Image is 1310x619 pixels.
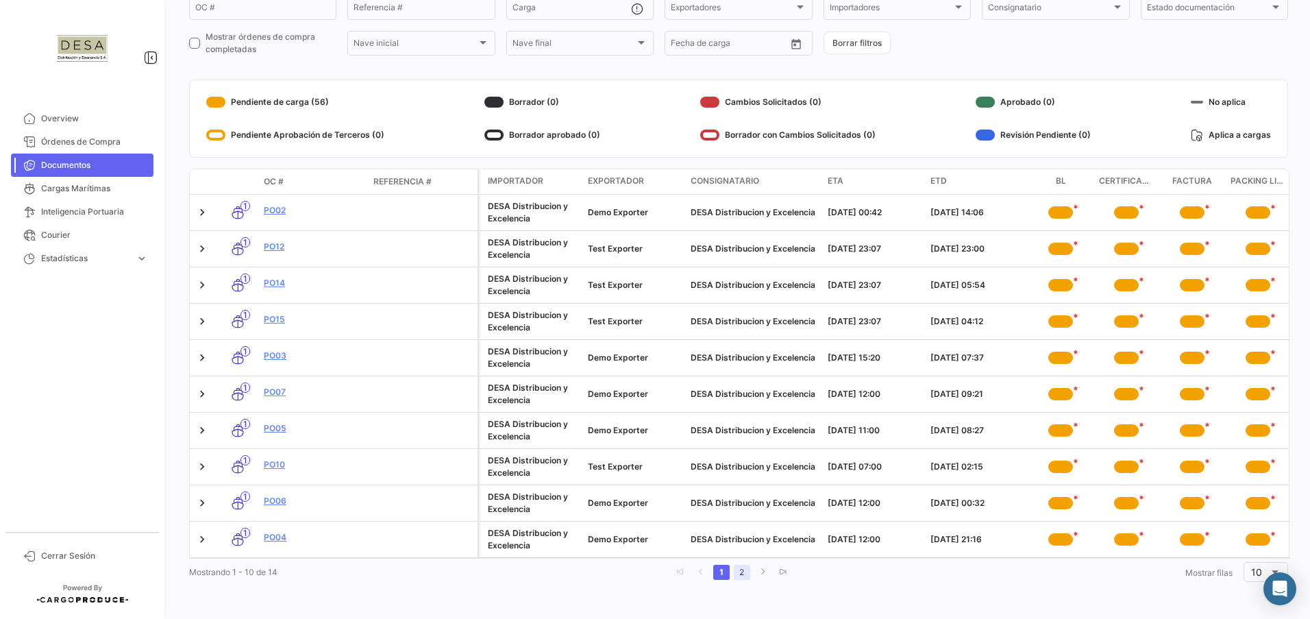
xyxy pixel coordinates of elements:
input: Desde [671,40,695,50]
div: Test Exporter [588,461,680,473]
li: page 2 [732,561,752,584]
div: DESA Distribucion y Excelencia [488,345,577,370]
a: Courier [11,223,153,247]
a: go to previous page [693,565,709,580]
datatable-header-cell: Exportador [582,169,685,194]
span: 1 [240,491,250,502]
a: Expand/Collapse Row [195,351,209,365]
span: Certificado de Origen [1099,175,1154,189]
span: Factura [1172,175,1212,189]
div: DESA Distribucion y Excelencia [488,273,577,298]
div: [DATE] 15:20 [828,352,919,364]
span: Estadísticas [41,252,130,265]
div: Demo Exporter [588,424,680,437]
span: 1 [240,383,250,393]
span: DESA Distribucion y Excelencia [691,316,815,326]
span: DESA Distribucion y Excelencia [691,498,815,508]
div: Revisión Pendiente (0) [976,124,1091,146]
a: Expand/Collapse Row [195,206,209,219]
div: [DATE] 14:06 [930,206,1022,219]
img: fe71e641-3ac4-4c5d-8997-ac72cb5318e8.jpg [48,16,116,85]
span: Courier [41,229,148,241]
a: Expand/Collapse Row [195,315,209,328]
a: Expand/Collapse Row [195,533,209,546]
span: DESA Distribucion y Excelencia [691,425,815,435]
a: PO03 [264,350,362,362]
a: go to last page [775,565,791,580]
span: 1 [240,274,250,284]
datatable-header-cell: OC # [258,170,368,193]
a: Expand/Collapse Row [195,387,209,401]
div: Aplica a cargas [1191,124,1271,146]
a: Expand/Collapse Row [195,496,209,510]
div: DESA Distribucion y Excelencia [488,382,577,406]
div: [DATE] 12:00 [828,497,919,509]
a: Expand/Collapse Row [195,460,209,474]
span: Importador [488,175,543,187]
a: PO07 [264,386,362,398]
span: DESA Distribucion y Excelencia [691,280,815,290]
span: DESA Distribucion y Excelencia [691,461,815,472]
a: Overview [11,107,153,130]
a: 2 [734,565,750,580]
span: Nave final [512,40,635,50]
div: Test Exporter [588,279,680,291]
div: [DATE] 23:07 [828,315,919,328]
span: 10 [1251,566,1262,578]
div: [DATE] 11:00 [828,424,919,437]
a: Documentos [11,154,153,177]
a: Expand/Collapse Row [195,278,209,292]
div: [DATE] 02:15 [930,461,1022,473]
div: DESA Distribucion y Excelencia [488,236,577,261]
span: DESA Distribucion y Excelencia [691,352,815,363]
li: page 1 [711,561,732,584]
div: [DATE] 08:27 [930,424,1022,437]
div: [DATE] 21:16 [930,533,1022,546]
a: PO12 [264,241,362,253]
span: expand_more [136,252,148,265]
div: Aprobado (0) [976,91,1091,113]
div: Demo Exporter [588,497,680,509]
a: PO05 [264,422,362,435]
div: [DATE] 23:07 [828,243,919,255]
span: BL [1056,175,1066,189]
datatable-header-cell: Importador [480,169,582,194]
span: Documentos [41,159,148,171]
div: Test Exporter [588,243,680,255]
span: Mostrar órdenes de compra completadas [206,31,336,56]
span: 1 [240,455,250,465]
a: Expand/Collapse Row [195,424,209,437]
span: Mostrando 1 - 10 de 14 [189,567,277,577]
div: Borrador aprobado (0) [484,124,600,146]
div: DESA Distribucion y Excelencia [488,309,577,334]
div: Pendiente Aprobación de Terceros (0) [206,124,384,146]
span: 1 [240,419,250,429]
span: OC # [264,175,284,188]
input: Hasta [705,40,760,50]
button: Open calendar [786,34,806,54]
a: PO04 [264,531,362,544]
a: PO06 [264,495,362,507]
span: DESA Distribucion y Excelencia [691,207,815,217]
span: 1 [240,310,250,320]
datatable-header-cell: Factura [1159,169,1225,194]
div: Cambios Solicitados (0) [700,91,876,113]
span: Órdenes de Compra [41,136,148,148]
span: Exportador [588,175,644,187]
div: Demo Exporter [588,388,680,400]
span: 1 [240,201,250,211]
div: [DATE] 07:37 [930,352,1022,364]
span: Referencia # [373,175,432,188]
button: Borrar filtros [824,32,891,54]
a: Órdenes de Compra [11,130,153,154]
span: Exportadores [671,5,793,14]
span: Cargas Marítimas [41,182,148,195]
span: Nave inicial [354,40,476,50]
a: Expand/Collapse Row [195,242,209,256]
a: PO15 [264,313,362,326]
div: DESA Distribucion y Excelencia [488,200,577,225]
div: Pendiente de carga (56) [206,91,384,113]
div: Test Exporter [588,315,680,328]
span: 1 [240,528,250,538]
div: [DATE] 09:21 [930,388,1022,400]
